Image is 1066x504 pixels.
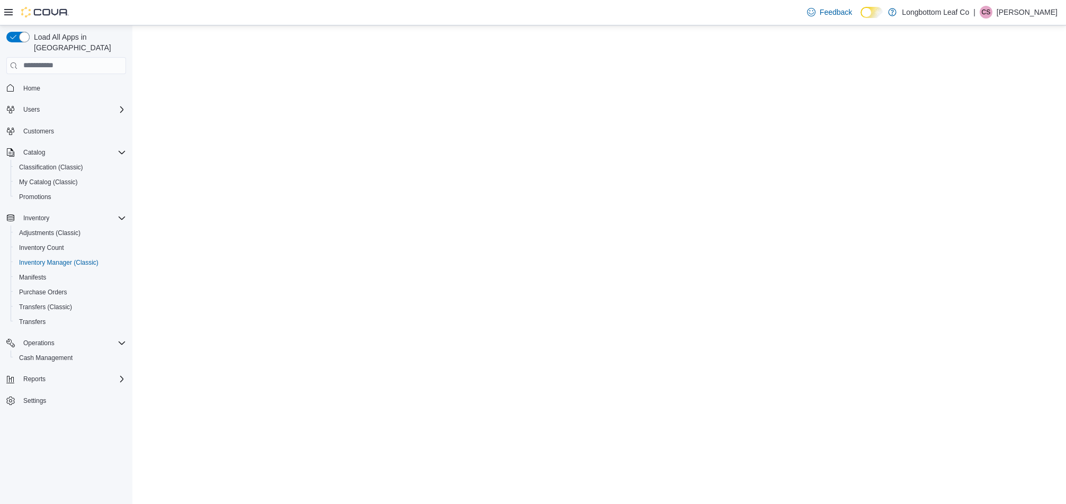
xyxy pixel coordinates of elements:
[15,301,76,313] a: Transfers (Classic)
[15,256,103,269] a: Inventory Manager (Classic)
[15,176,126,188] span: My Catalog (Classic)
[19,178,78,186] span: My Catalog (Classic)
[2,393,130,408] button: Settings
[11,255,130,270] button: Inventory Manager (Classic)
[19,163,83,172] span: Classification (Classic)
[19,337,59,349] button: Operations
[19,103,126,116] span: Users
[19,258,98,267] span: Inventory Manager (Classic)
[15,161,126,174] span: Classification (Classic)
[19,318,46,326] span: Transfers
[19,244,64,252] span: Inventory Count
[980,6,992,19] div: Cameron Shewan
[15,271,126,284] span: Manifests
[11,285,130,300] button: Purchase Orders
[15,241,126,254] span: Inventory Count
[2,80,130,96] button: Home
[19,288,67,296] span: Purchase Orders
[861,7,883,18] input: Dark Mode
[19,337,126,349] span: Operations
[23,339,55,347] span: Operations
[19,103,44,116] button: Users
[803,2,856,23] a: Feedback
[15,191,56,203] a: Promotions
[11,350,130,365] button: Cash Management
[15,256,126,269] span: Inventory Manager (Classic)
[19,212,126,224] span: Inventory
[19,354,73,362] span: Cash Management
[902,6,969,19] p: Longbottom Leaf Co
[11,190,130,204] button: Promotions
[2,123,130,139] button: Customers
[15,161,87,174] a: Classification (Classic)
[15,301,126,313] span: Transfers (Classic)
[11,314,130,329] button: Transfers
[19,229,80,237] span: Adjustments (Classic)
[19,124,126,138] span: Customers
[15,241,68,254] a: Inventory Count
[19,373,126,385] span: Reports
[15,286,126,299] span: Purchase Orders
[19,146,126,159] span: Catalog
[23,84,40,93] span: Home
[19,303,72,311] span: Transfers (Classic)
[2,145,130,160] button: Catalog
[15,271,50,284] a: Manifests
[23,148,45,157] span: Catalog
[19,394,126,407] span: Settings
[19,373,50,385] button: Reports
[11,226,130,240] button: Adjustments (Classic)
[997,6,1058,19] p: [PERSON_NAME]
[15,316,126,328] span: Transfers
[30,32,126,53] span: Load All Apps in [GEOGRAPHIC_DATA]
[11,175,130,190] button: My Catalog (Classic)
[15,352,77,364] a: Cash Management
[19,273,46,282] span: Manifests
[15,316,50,328] a: Transfers
[19,82,126,95] span: Home
[2,336,130,350] button: Operations
[15,286,71,299] a: Purchase Orders
[19,125,58,138] a: Customers
[973,6,975,19] p: |
[11,160,130,175] button: Classification (Classic)
[19,212,53,224] button: Inventory
[6,76,126,436] nav: Complex example
[820,7,852,17] span: Feedback
[15,176,82,188] a: My Catalog (Classic)
[19,394,50,407] a: Settings
[982,6,991,19] span: CS
[2,372,130,386] button: Reports
[21,7,69,17] img: Cova
[19,146,49,159] button: Catalog
[11,300,130,314] button: Transfers (Classic)
[23,397,46,405] span: Settings
[23,127,54,136] span: Customers
[23,105,40,114] span: Users
[15,227,85,239] a: Adjustments (Classic)
[11,240,130,255] button: Inventory Count
[15,227,126,239] span: Adjustments (Classic)
[11,270,130,285] button: Manifests
[19,82,44,95] a: Home
[2,102,130,117] button: Users
[23,375,46,383] span: Reports
[23,214,49,222] span: Inventory
[15,191,126,203] span: Promotions
[19,193,51,201] span: Promotions
[2,211,130,226] button: Inventory
[15,352,126,364] span: Cash Management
